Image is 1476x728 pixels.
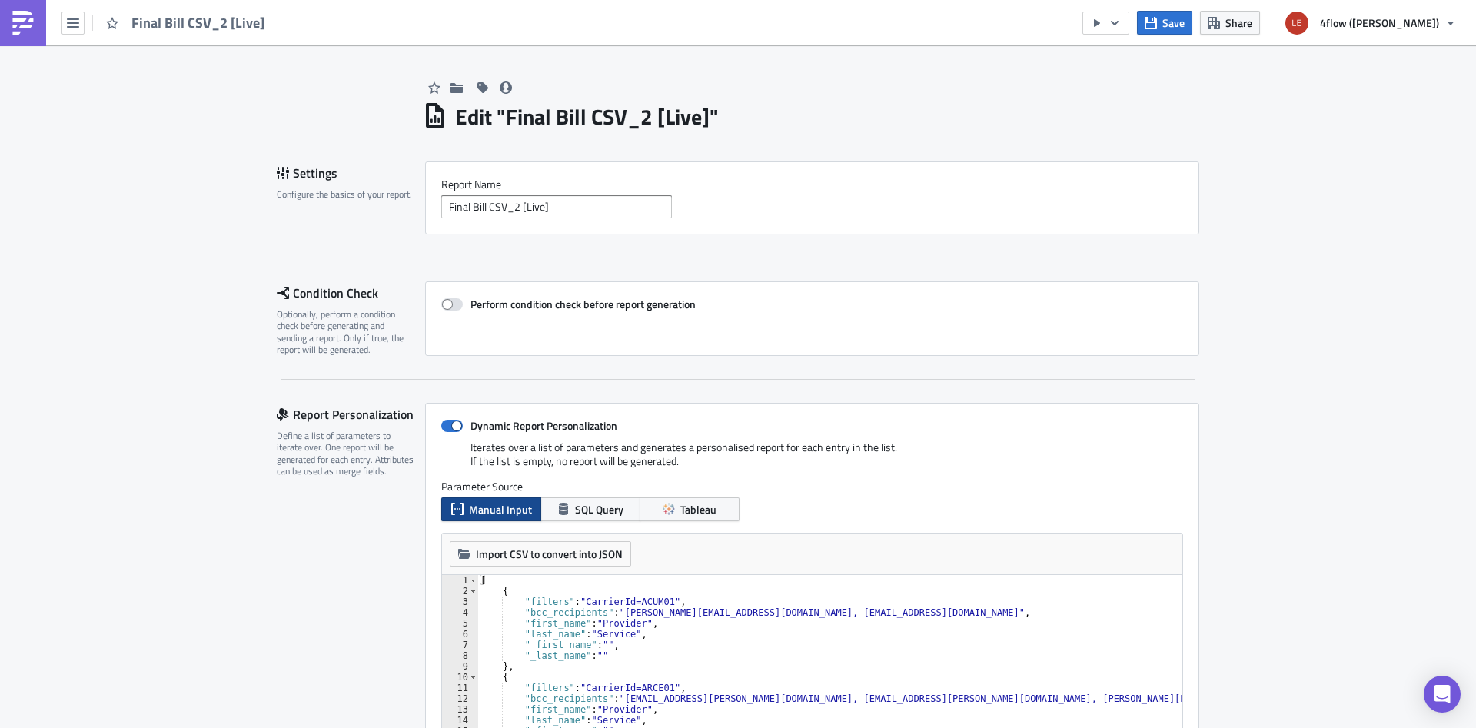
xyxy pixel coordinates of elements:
button: Import CSV to convert into JSON [450,541,631,567]
div: 11 [442,683,478,693]
button: Save [1137,11,1192,35]
div: Iterates over a list of parameters and generates a personalised report for each entry in the list... [441,440,1183,480]
div: Open Intercom Messenger [1424,676,1461,713]
div: 8 [442,650,478,661]
h1: Edit " Final Bill CSV_2 [Live] " [455,103,719,131]
label: Report Nam﻿e [441,178,1183,191]
span: 4flow ([PERSON_NAME]) [1320,15,1439,31]
div: 6 [442,629,478,640]
div: Condition Check [277,281,425,304]
div: Configure the basics of your report. [277,188,415,200]
div: Optionally, perform a condition check before generating and sending a report. Only if true, the r... [277,308,415,356]
span: Share [1225,15,1252,31]
span: Manual Input [469,501,532,517]
img: PushMetrics [11,11,35,35]
strong: Perform condition check before report generation [470,296,696,312]
div: Define a list of parameters to iterate over. One report will be generated for each entry. Attribu... [277,430,415,477]
span: Tableau [680,501,716,517]
button: Manual Input [441,497,541,521]
div: 5 [442,618,478,629]
div: 9 [442,661,478,672]
img: Avatar [1284,10,1310,36]
div: Report Personalization [277,403,425,426]
div: 2 [442,586,478,597]
label: Parameter Source [441,480,1183,494]
strong: Dynamic Report Personalization [470,417,617,434]
button: 4flow ([PERSON_NAME]) [1276,6,1464,40]
div: 4 [442,607,478,618]
div: 7 [442,640,478,650]
div: 10 [442,672,478,683]
span: Import CSV to convert into JSON [476,546,623,562]
div: 14 [442,715,478,726]
button: Share [1200,11,1260,35]
button: Tableau [640,497,740,521]
div: 12 [442,693,478,704]
button: SQL Query [540,497,640,521]
div: 13 [442,704,478,715]
div: 3 [442,597,478,607]
div: Settings [277,161,425,184]
div: 1 [442,575,478,586]
span: Save [1162,15,1185,31]
span: Final Bill CSV_2 [Live] [131,14,266,32]
span: SQL Query [575,501,623,517]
